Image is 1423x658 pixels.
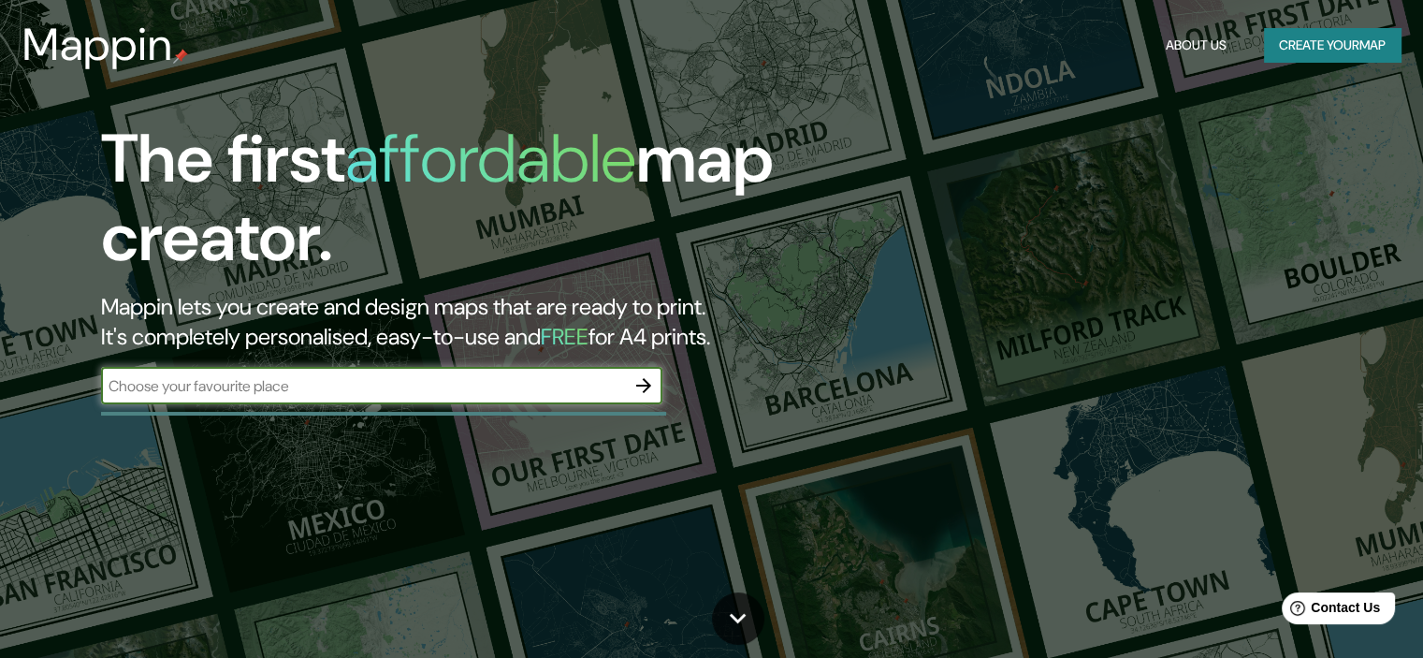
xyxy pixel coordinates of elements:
iframe: Help widget launcher [1256,585,1402,637]
h5: FREE [541,322,588,351]
input: Choose your favourite place [101,375,625,397]
button: About Us [1158,28,1234,63]
h2: Mappin lets you create and design maps that are ready to print. It's completely personalised, eas... [101,292,813,352]
h3: Mappin [22,19,173,71]
button: Create yourmap [1264,28,1401,63]
img: mappin-pin [173,49,188,64]
h1: affordable [345,115,636,202]
h1: The first map creator. [101,120,813,292]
